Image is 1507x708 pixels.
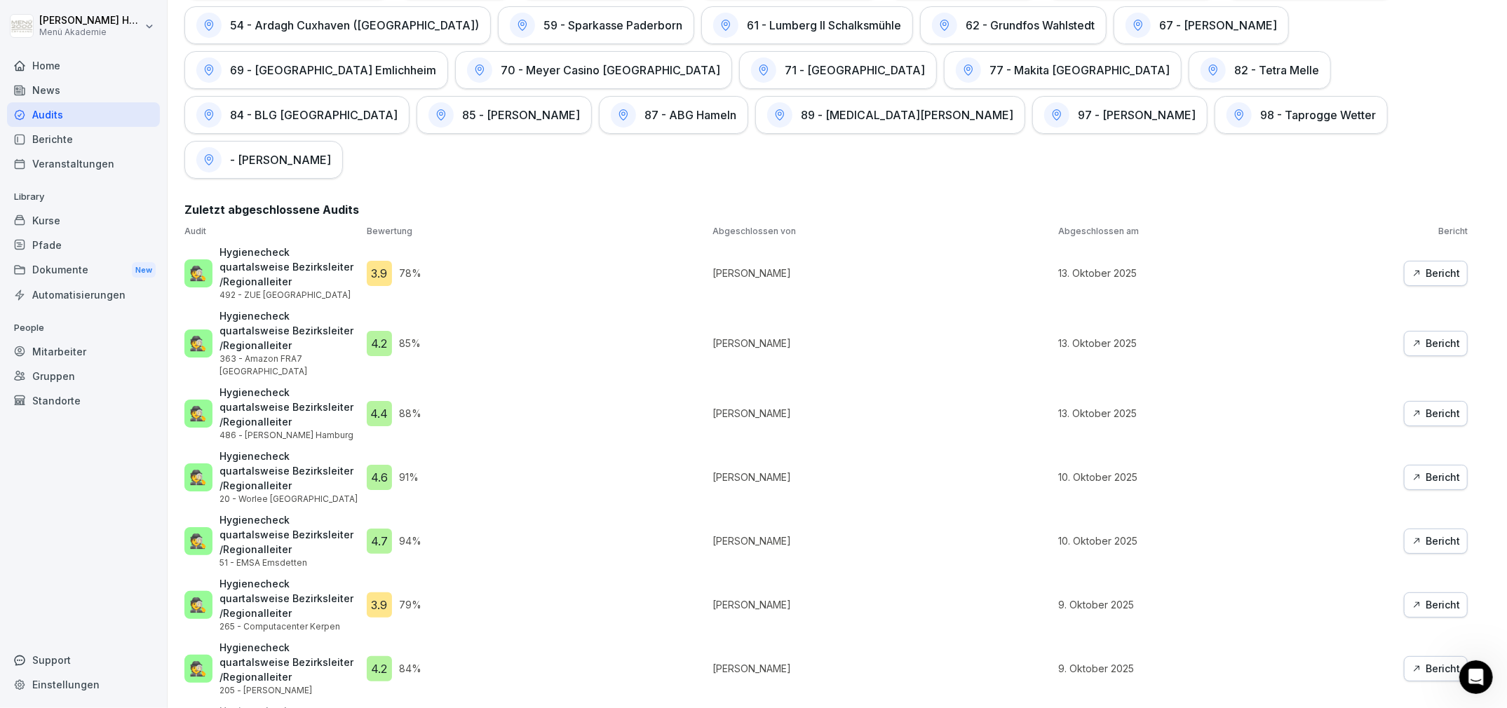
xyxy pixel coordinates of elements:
a: Gruppen [7,364,160,388]
div: Bericht [1412,533,1460,549]
p: 84 % [399,661,421,676]
button: Bericht [1404,401,1468,426]
a: 62 - Grundfos Wahlstedt [920,6,1107,44]
a: 82 - Tetra Melle [1189,51,1331,89]
p: 85 % [399,336,421,350]
p: Hygienecheck quartalsweise Bezirksleiter /Regionalleiter [219,385,360,429]
a: DokumenteNew [7,257,160,283]
div: [PERSON_NAME] 👋 [22,89,219,103]
h1: 62 - Grundfos Wahlstedt [966,18,1095,32]
p: Aktiv [68,18,91,32]
a: 67 - [PERSON_NAME] [1114,6,1289,44]
button: Sende eine Nachricht… [241,454,263,476]
h1: 89 - [MEDICAL_DATA][PERSON_NAME] [801,108,1013,122]
button: Bericht [1404,592,1468,618]
p: [PERSON_NAME] [712,661,1051,676]
p: 486 - [PERSON_NAME] Hamburg [219,429,360,442]
h1: 97 - [PERSON_NAME] [1078,108,1196,122]
div: Einstellungen [7,672,160,697]
a: - [PERSON_NAME] [184,141,343,179]
a: Pfade [7,233,160,257]
p: 205 - [PERSON_NAME] [219,684,360,697]
p: Library [7,186,160,208]
div: Bericht [1412,661,1460,676]
p: Hygienecheck quartalsweise Bezirksleiter /Regionalleiter [219,245,360,289]
a: 97 - [PERSON_NAME] [1032,96,1208,134]
h1: 98 - Taprogge Wetter [1260,108,1376,122]
p: Abgeschlossen am [1058,225,1397,238]
p: [PERSON_NAME] [712,336,1051,350]
a: Home [7,53,160,78]
div: Bericht [1412,597,1460,613]
div: 4.2 [367,331,392,356]
p: 🕵️ [190,403,208,424]
p: 78 % [399,266,421,280]
p: 265 - Computacenter Kerpen [219,620,360,633]
p: People [7,317,160,339]
a: Standorte [7,388,160,413]
div: Bericht [1412,336,1460,351]
p: Menü Akademie [39,27,142,37]
h1: 77 - Makita [GEOGRAPHIC_DATA] [989,63,1170,77]
p: 🕵️ [190,531,208,552]
p: 10. Oktober 2025 [1058,470,1397,484]
button: Bericht [1404,261,1468,286]
button: Bericht [1404,529,1468,554]
h1: - [PERSON_NAME] [230,153,331,167]
div: Support [7,648,160,672]
p: 🕵️ [190,467,208,488]
p: [PERSON_NAME] [712,266,1051,280]
a: Automatisierungen [7,282,160,307]
p: 9. Oktober 2025 [1058,661,1397,676]
button: Emoji-Auswahl [44,459,55,470]
p: 13. Oktober 2025 [1058,336,1397,350]
a: 87 - ABG Hameln [599,96,748,134]
a: 59 - Sparkasse Paderborn [498,6,694,44]
div: Dokumente [7,257,160,283]
p: 10. Oktober 2025 [1058,533,1397,548]
div: Bericht [1412,470,1460,485]
h1: 61 - Lumberg II Schalksmühle [747,18,901,32]
button: Bericht [1404,656,1468,681]
p: [PERSON_NAME] [712,470,1051,484]
div: 4.4 [367,401,392,426]
div: News [7,78,160,102]
h1: Ziar [68,7,90,18]
h2: Zuletzt abgeschlossene Audits [184,201,1468,218]
p: Bewertung [367,225,705,238]
a: Audits [7,102,160,127]
button: Start recording [89,458,100,470]
p: Hygienecheck quartalsweise Bezirksleiter /Regionalleiter [219,512,360,557]
a: Bericht [1404,331,1468,356]
a: Kurse [7,208,160,233]
a: 70 - Meyer Casino [GEOGRAPHIC_DATA] [455,51,732,89]
h1: 87 - ABG Hameln [644,108,736,122]
p: Hygienecheck quartalsweise Bezirksleiter /Regionalleiter [219,576,360,620]
div: Bericht [1412,406,1460,421]
h1: 69 - [GEOGRAPHIC_DATA] Emlichheim [230,63,436,77]
div: Ziar sagt… [11,81,269,218]
a: Mitarbeiter [7,339,160,364]
div: 4.2 [367,656,392,681]
h1: 54 - Ardagh Cuxhaven ([GEOGRAPHIC_DATA]) [230,18,479,32]
p: 20 - Worlee [GEOGRAPHIC_DATA] [219,493,360,505]
p: 94 % [399,533,421,548]
div: Schaue dich um! Wenn du Fragen hast, antworte einfach auf diese Nachricht. [22,130,219,158]
h1: 70 - Meyer Casino [GEOGRAPHIC_DATA] [501,63,720,77]
p: 🕵️ [190,658,208,679]
a: 98 - Taprogge Wetter [1215,96,1388,134]
button: Bericht [1404,465,1468,490]
p: 79 % [399,597,421,612]
p: 9. Oktober 2025 [1058,597,1397,612]
div: 4.7 [367,529,392,554]
p: 13. Oktober 2025 [1058,406,1397,421]
p: Bericht [1404,225,1468,238]
p: 88 % [399,406,421,421]
p: [PERSON_NAME] Hemken [39,15,142,27]
a: 61 - Lumberg II Schalksmühle [701,6,913,44]
p: 363 - Amazon FRA7 [GEOGRAPHIC_DATA] [219,353,360,378]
